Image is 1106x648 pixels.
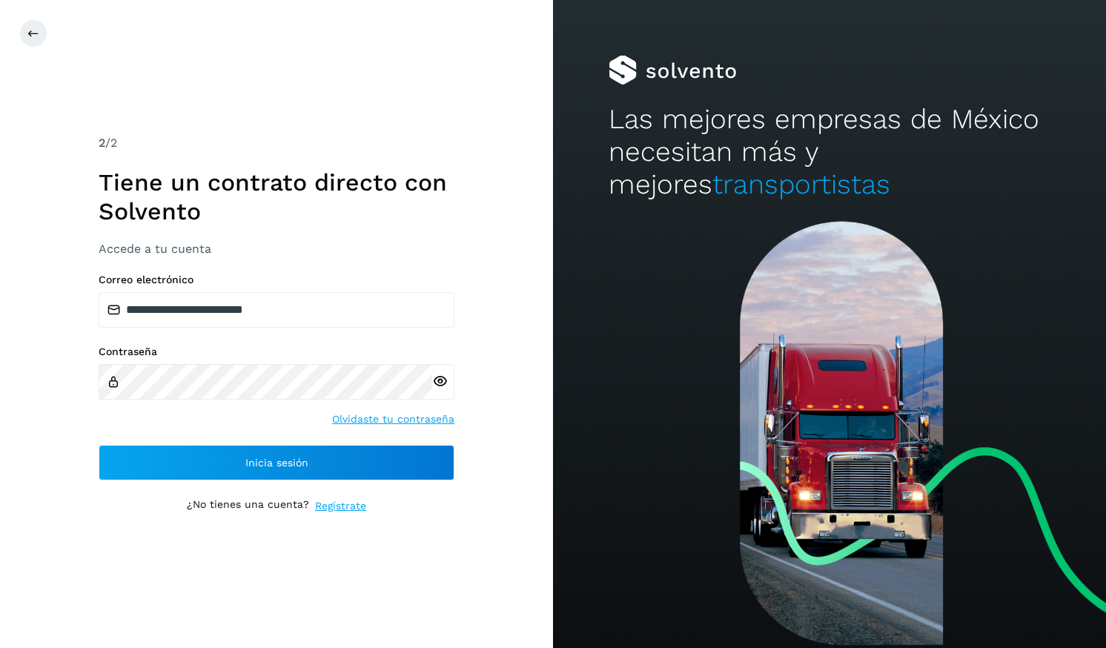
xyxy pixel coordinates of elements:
[99,134,454,152] div: /2
[99,346,454,358] label: Contraseña
[99,136,105,150] span: 2
[315,498,366,514] a: Regístrate
[99,445,454,480] button: Inicia sesión
[245,457,308,468] span: Inicia sesión
[609,103,1051,202] h2: Las mejores empresas de México necesitan más y mejores
[332,411,454,427] a: Olvidaste tu contraseña
[712,168,890,200] span: transportistas
[187,498,309,514] p: ¿No tienes una cuenta?
[99,274,454,286] label: Correo electrónico
[99,242,454,256] h3: Accede a tu cuenta
[99,168,454,225] h1: Tiene un contrato directo con Solvento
